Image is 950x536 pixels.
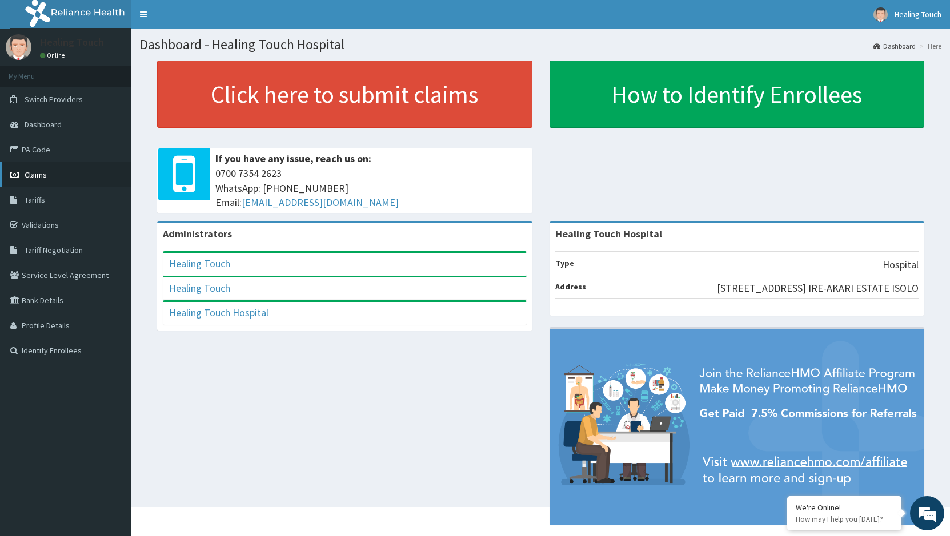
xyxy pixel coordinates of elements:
[215,152,371,165] b: If you have any issue, reach us on:
[169,257,230,270] a: Healing Touch
[550,61,925,128] a: How to Identify Enrollees
[873,41,916,51] a: Dashboard
[883,257,919,272] p: Hospital
[157,61,532,128] a: Click here to submit claims
[796,502,893,513] div: We're Online!
[25,119,62,130] span: Dashboard
[895,9,941,19] span: Healing Touch
[40,37,104,47] p: Healing Touch
[215,166,527,210] span: 0700 7354 2623 WhatsApp: [PHONE_NUMBER] Email:
[873,7,888,22] img: User Image
[25,94,83,104] span: Switch Providers
[242,196,399,209] a: [EMAIL_ADDRESS][DOMAIN_NAME]
[917,41,941,51] li: Here
[550,329,925,525] img: provider-team-banner.png
[25,195,45,205] span: Tariffs
[796,514,893,524] p: How may I help you today?
[555,227,662,240] strong: Healing Touch Hospital
[140,37,941,52] h1: Dashboard - Healing Touch Hospital
[555,281,586,292] b: Address
[169,281,230,295] a: Healing Touch
[25,245,83,255] span: Tariff Negotiation
[25,170,47,180] span: Claims
[717,281,919,296] p: [STREET_ADDRESS] IRE-AKARI ESTATE ISOLO
[555,258,574,268] b: Type
[6,34,31,60] img: User Image
[40,51,67,59] a: Online
[163,227,232,240] b: Administrators
[169,306,268,319] a: Healing Touch Hospital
